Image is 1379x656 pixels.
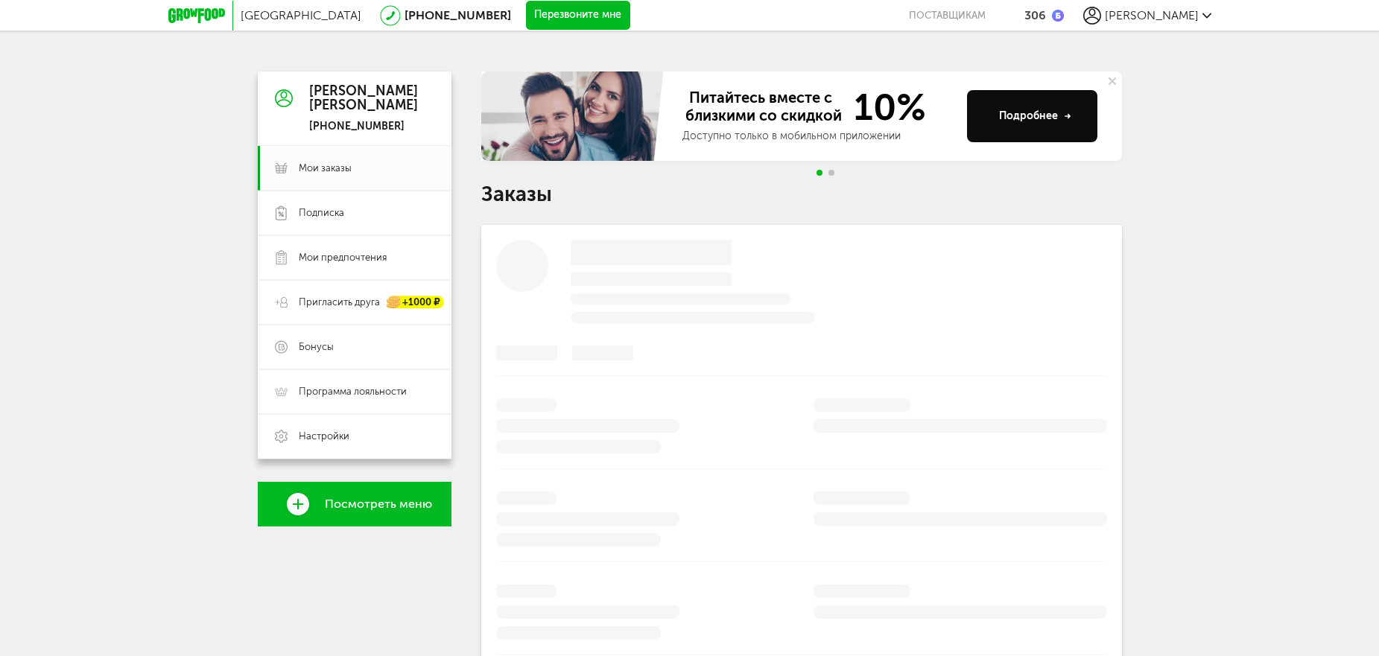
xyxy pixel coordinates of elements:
span: [PERSON_NAME] [1105,8,1199,22]
img: bonus_b.cdccf46.png [1052,10,1064,22]
span: 10% [845,89,926,126]
span: Программа лояльности [299,385,407,398]
span: Бонусы [299,340,334,354]
div: Доступно только в мобильном приложении [682,129,955,144]
span: Пригласить друга [299,296,380,309]
a: Мои предпочтения [258,235,451,280]
a: Программа лояльности [258,369,451,414]
button: Подробнее [967,90,1097,142]
a: Подписка [258,191,451,235]
span: Подписка [299,206,344,220]
div: [PHONE_NUMBER] [309,120,418,133]
div: Подробнее [999,109,1071,124]
span: [GEOGRAPHIC_DATA] [241,8,361,22]
a: Бонусы [258,325,451,369]
span: Go to slide 1 [817,170,822,176]
a: [PHONE_NUMBER] [405,8,511,22]
span: Посмотреть меню [325,497,432,511]
span: Мои предпочтения [299,251,387,264]
button: Перезвоните мне [526,1,630,31]
span: Настройки [299,430,349,443]
img: family-banner.579af9d.jpg [481,71,668,161]
a: Пригласить друга +1000 ₽ [258,280,451,325]
span: Питайтесь вместе с близкими со скидкой [682,89,845,126]
a: Мои заказы [258,146,451,191]
div: +1000 ₽ [387,296,444,309]
a: Посмотреть меню [258,482,451,526]
span: Мои заказы [299,162,352,175]
span: Go to slide 2 [828,170,834,176]
h1: Заказы [481,185,1122,204]
div: [PERSON_NAME] [PERSON_NAME] [309,84,418,114]
div: 306 [1024,8,1046,22]
a: Настройки [258,414,451,459]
